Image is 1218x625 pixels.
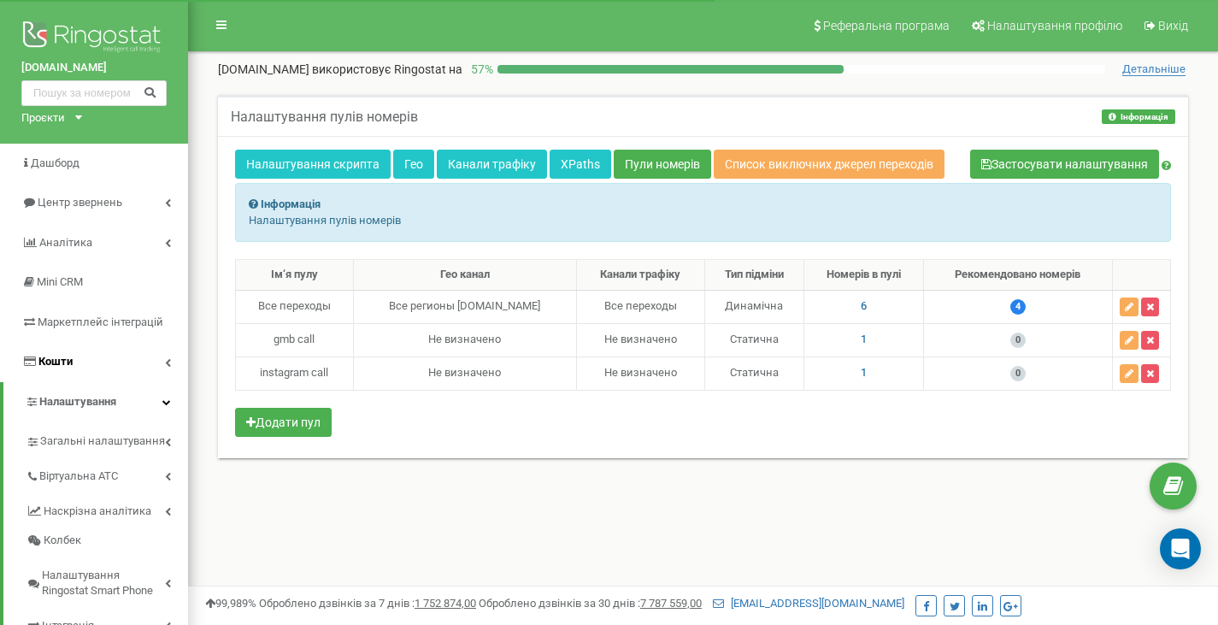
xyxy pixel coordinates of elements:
td: Динамічна [704,290,803,323]
span: Детальніше [1122,62,1186,76]
a: Налаштування [3,382,188,422]
a: Налаштування скрипта [235,150,391,179]
button: Інформація [1102,109,1175,124]
span: 1 [861,366,867,379]
th: Тип підміни [704,260,803,291]
div: instagram call [243,365,346,381]
span: Колбек [44,533,81,549]
span: 6 [861,299,867,312]
a: Пули номерів [614,150,711,179]
u: 1 752 874,00 [415,597,476,610]
span: 0 [1010,366,1026,381]
span: Загальні налаштування [40,433,165,450]
th: Гео канал [353,260,577,291]
span: 0 [1010,333,1026,348]
a: Гео [393,150,434,179]
img: Ringostat logo [21,17,167,60]
span: Дашборд [31,156,79,169]
span: використовує Ringostat на [312,62,462,76]
td: Статична [704,323,803,357]
div: Проєкти [21,110,65,127]
a: Налаштування Ringostat Smart Phone [26,556,188,606]
a: Наскрізна аналітика [26,492,188,527]
td: Не визначено [353,357,577,390]
span: Маркетплейс інтеграцій [38,315,163,328]
span: Віртуальна АТС [39,469,118,485]
span: 4 [1010,299,1026,315]
a: Віртуальна АТС [26,457,188,492]
span: Оброблено дзвінків за 7 днів : [259,597,476,610]
span: Вихід [1158,19,1188,32]
span: Налаштування профілю [987,19,1122,32]
a: XPaths [550,150,611,179]
button: Застосувати налаштування [970,150,1159,179]
span: Наскрізна аналітика [44,504,151,520]
span: 1 [861,333,867,345]
th: Канали трафіку [577,260,705,291]
div: gmb call [243,332,346,348]
td: Все регионы [DOMAIN_NAME] [353,290,577,323]
td: Не визначено [353,323,577,357]
a: [EMAIL_ADDRESS][DOMAIN_NAME] [713,597,904,610]
u: 7 787 559,00 [640,597,702,610]
span: Налаштування [39,395,116,408]
th: Ім‘я пулу [236,260,354,291]
span: 99,989% [205,597,256,610]
div: Все переходы [243,298,346,315]
a: [DOMAIN_NAME] [21,60,167,76]
div: Open Intercom Messenger [1160,528,1201,569]
a: Список виключних джерел переходів [714,150,944,179]
span: Центр звернень [38,196,122,209]
p: Налаштування пулів номерів [249,213,1157,229]
a: Загальні налаштування [26,422,188,457]
th: Номерів в пулі [803,260,923,291]
span: Оброблено дзвінків за 30 днів : [479,597,702,610]
input: Пошук за номером [21,80,167,106]
a: Колбек [26,526,188,556]
p: [DOMAIN_NAME] [218,61,462,78]
span: Реферальна програма [823,19,950,32]
button: Додати пул [235,408,332,437]
span: Mini CRM [37,275,83,288]
span: Кошти [38,355,73,368]
td: Не визначено [577,323,705,357]
td: Статична [704,357,803,390]
strong: Інформація [261,198,321,210]
span: Налаштування Ringostat Smart Phone [42,568,165,599]
th: Рекомендовано номерів [923,260,1112,291]
td: Не визначено [577,357,705,390]
h5: Налаштування пулів номерів [231,109,418,125]
span: Аналiтика [39,236,92,249]
td: Все переходы [577,290,705,323]
p: 57 % [462,61,497,78]
a: Канали трафіку [437,150,547,179]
